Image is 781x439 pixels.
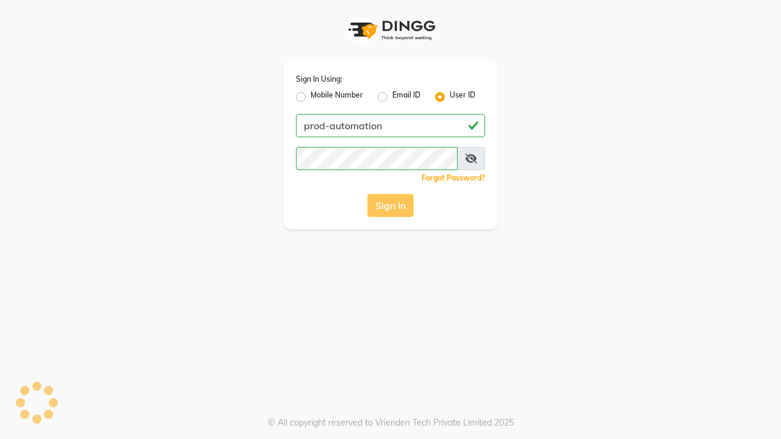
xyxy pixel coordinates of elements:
[392,90,420,104] label: Email ID
[296,74,342,85] label: Sign In Using:
[311,90,363,104] label: Mobile Number
[422,173,485,182] a: Forgot Password?
[296,114,485,137] input: Username
[296,147,458,170] input: Username
[342,12,439,48] img: logo1.svg
[450,90,475,104] label: User ID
